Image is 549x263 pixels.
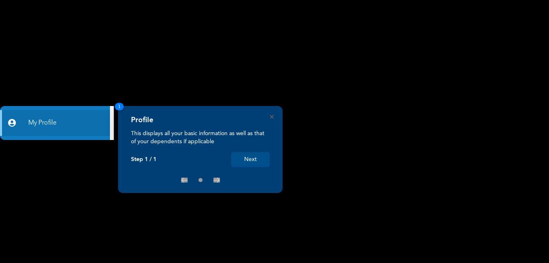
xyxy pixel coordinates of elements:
h4: Profile [131,116,153,125]
p: Step 1 / 1 [131,156,156,163]
button: Close [270,115,274,119]
span: 1 [115,103,124,110]
p: This displays all your basic information as well as that of your dependents if applicable [131,129,270,146]
button: Next [231,152,270,167]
